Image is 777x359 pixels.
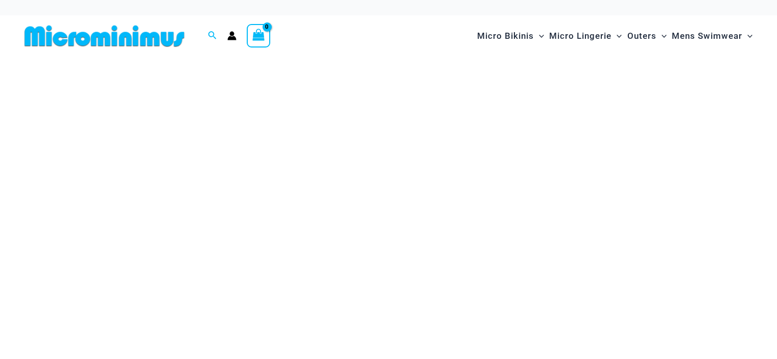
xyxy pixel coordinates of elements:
[742,23,752,49] span: Menu Toggle
[627,23,656,49] span: Outers
[656,23,667,49] span: Menu Toggle
[534,23,544,49] span: Menu Toggle
[227,31,237,40] a: Account icon link
[669,20,755,52] a: Mens SwimwearMenu ToggleMenu Toggle
[611,23,622,49] span: Menu Toggle
[475,20,547,52] a: Micro BikinisMenu ToggleMenu Toggle
[473,19,757,53] nav: Site Navigation
[549,23,611,49] span: Micro Lingerie
[625,20,669,52] a: OutersMenu ToggleMenu Toggle
[547,20,624,52] a: Micro LingerieMenu ToggleMenu Toggle
[208,30,217,42] a: Search icon link
[477,23,534,49] span: Micro Bikinis
[672,23,742,49] span: Mens Swimwear
[20,25,189,47] img: MM SHOP LOGO FLAT
[247,24,270,47] a: View Shopping Cart, empty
